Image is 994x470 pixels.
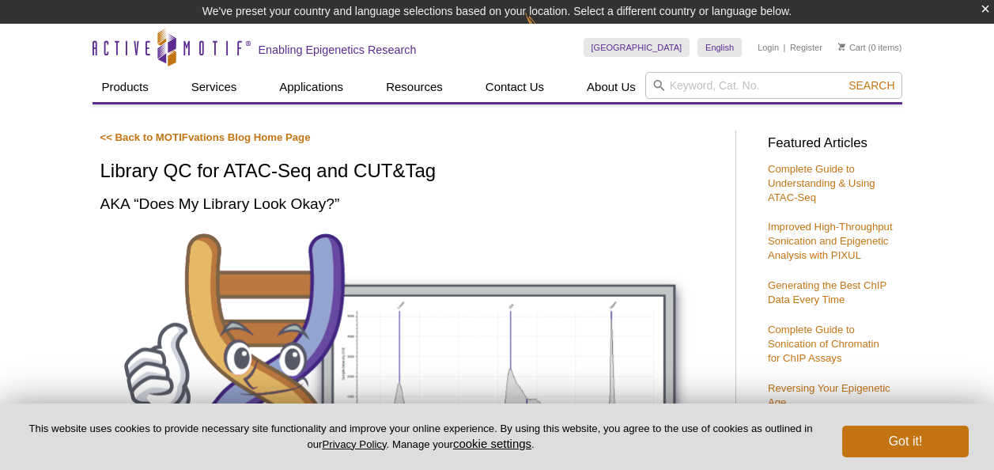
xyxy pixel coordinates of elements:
[784,38,786,57] li: |
[848,79,894,92] span: Search
[453,437,531,450] button: cookie settings
[758,42,779,53] a: Login
[100,131,311,143] a: << Back to MOTIFvations Blog Home Page
[768,221,893,261] a: Improved High-Throughput Sonication and Epigenetic Analysis with PIXUL
[525,12,567,49] img: Change Here
[93,72,158,102] a: Products
[838,43,845,51] img: Your Cart
[838,42,866,53] a: Cart
[182,72,247,102] a: Services
[768,279,886,305] a: Generating the Best ChIP Data Every Time
[768,137,894,150] h3: Featured Articles
[768,382,890,408] a: Reversing Your Epigenetic Age
[100,161,720,184] h1: Library QC for ATAC-Seq and CUT&Tag
[376,72,452,102] a: Resources
[768,324,879,364] a: Complete Guide to Sonication of Chromatin for ChIP Assays
[844,78,899,93] button: Search
[100,193,720,214] h2: AKA “Does My Library Look Okay?”
[259,43,417,57] h2: Enabling Epigenetics Research
[838,38,902,57] li: (0 items)
[270,72,353,102] a: Applications
[645,72,902,99] input: Keyword, Cat. No.
[842,426,969,457] button: Got it!
[697,38,742,57] a: English
[322,438,386,450] a: Privacy Policy
[790,42,822,53] a: Register
[768,163,875,203] a: Complete Guide to Understanding & Using ATAC-Seq
[577,72,645,102] a: About Us
[476,72,554,102] a: Contact Us
[25,422,816,452] p: This website uses cookies to provide necessary site functionality and improve your online experie...
[584,38,690,57] a: [GEOGRAPHIC_DATA]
